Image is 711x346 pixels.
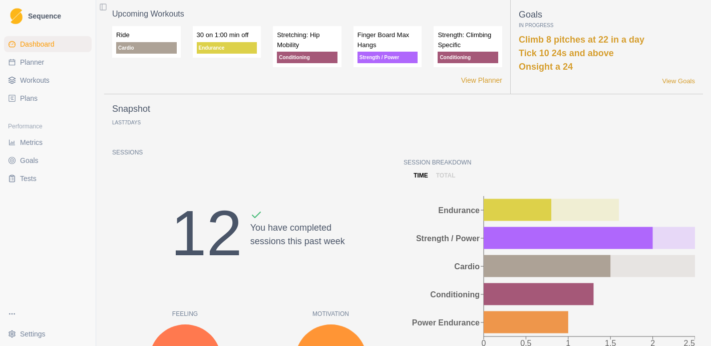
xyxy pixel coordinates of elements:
p: Upcoming Workouts [112,8,502,20]
p: Feeling [112,309,258,318]
p: 30 on 1:00 min off [197,30,257,40]
p: Endurance [197,42,257,54]
div: Performance [4,118,92,134]
p: Motivation [258,309,404,318]
button: Settings [4,326,92,342]
p: Strength: Climbing Specific [438,30,498,50]
a: Climb 8 pitches at 22 in a day [519,35,644,45]
p: Strength / Power [358,52,418,63]
a: Plans [4,90,92,106]
a: Goals [4,152,92,168]
span: Goals [20,155,39,165]
a: Tick 10 24s and above [519,48,614,58]
a: Dashboard [4,36,92,52]
p: Goals [519,8,695,22]
span: Dashboard [20,39,55,49]
p: Snapshot [112,102,150,116]
tspan: Strength / Power [416,234,480,243]
tspan: Power Endurance [412,318,480,327]
p: Session Breakdown [404,158,695,167]
div: 12 [171,185,242,281]
span: 7 [125,120,128,125]
a: Metrics [4,134,92,150]
p: time [414,171,428,180]
img: Logo [10,8,23,25]
p: In Progress [519,22,695,29]
span: Metrics [20,137,43,147]
p: Cardio [116,42,177,54]
span: Workouts [20,75,50,85]
p: Stretching: Hip Mobility [277,30,337,50]
p: Sessions [112,148,404,157]
tspan: Endurance [438,206,480,215]
a: Tests [4,170,92,187]
p: total [436,171,456,180]
p: Conditioning [277,52,337,63]
p: Ride [116,30,177,40]
p: Last Days [112,120,141,125]
a: View Planner [461,75,502,86]
a: Planner [4,54,92,70]
tspan: Cardio [454,262,480,271]
a: View Goals [662,76,695,86]
a: Onsight a 24 [519,62,573,72]
span: Tests [20,174,37,184]
a: LogoSequence [4,4,92,28]
a: Workouts [4,72,92,88]
tspan: Conditioning [430,290,480,299]
p: Conditioning [438,52,498,63]
span: Plans [20,93,38,103]
p: Finger Board Max Hangs [358,30,418,50]
span: Sequence [28,13,61,20]
span: Planner [20,57,44,67]
div: You have completed sessions this past week [250,209,345,281]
